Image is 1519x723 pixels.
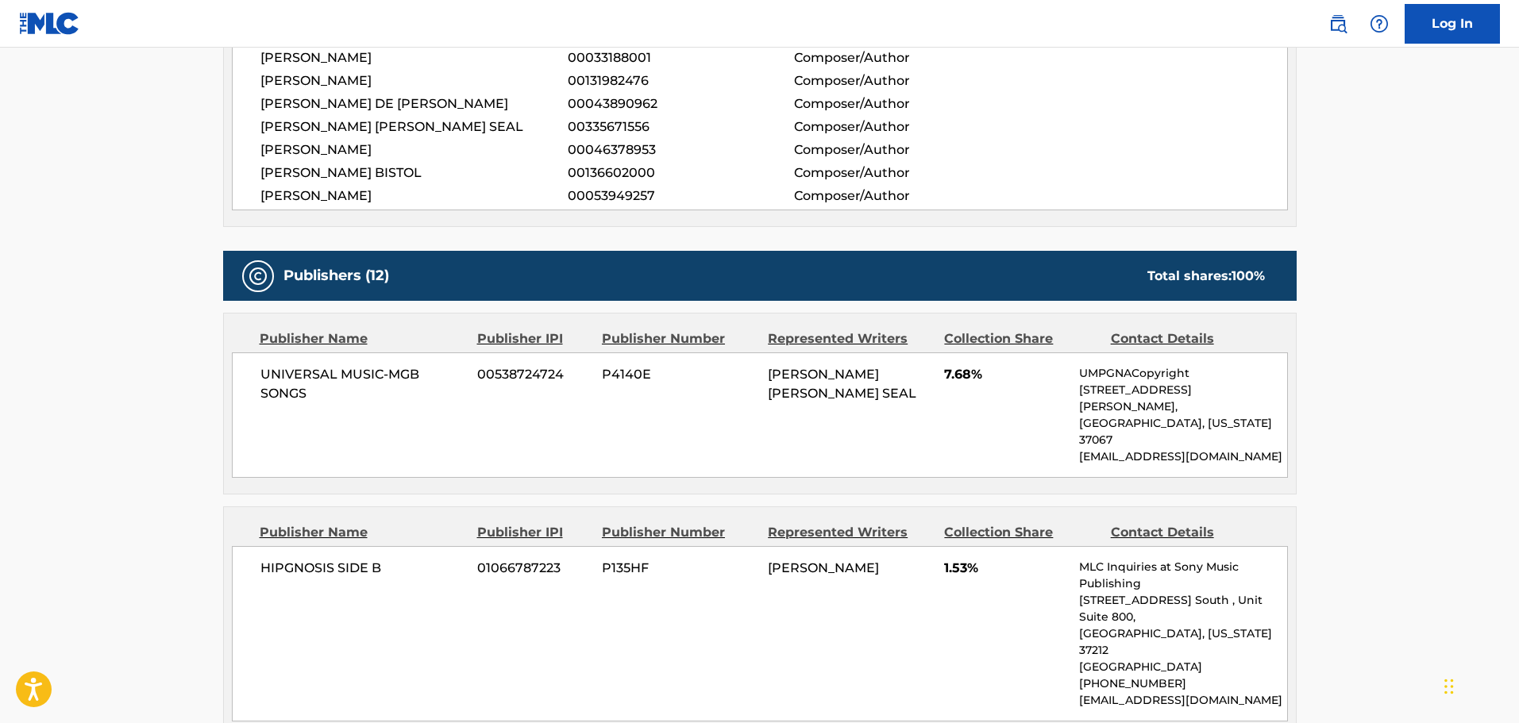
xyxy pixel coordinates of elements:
span: 00053949257 [568,187,793,206]
span: Composer/Author [794,94,1000,113]
span: Composer/Author [794,140,1000,160]
span: [PERSON_NAME] [260,187,569,206]
p: [GEOGRAPHIC_DATA] [1079,659,1286,675]
p: [GEOGRAPHIC_DATA], [US_STATE] 37212 [1079,625,1286,659]
span: 00335671556 [568,117,793,137]
div: Contact Details [1111,523,1265,542]
span: 00033188001 [568,48,793,67]
span: [PERSON_NAME] [768,560,879,575]
span: 7.68% [944,365,1067,384]
span: 100 % [1232,268,1265,283]
div: Collection Share [944,523,1098,542]
div: Publisher Number [602,329,756,348]
h5: Publishers (12) [283,267,389,285]
div: Represented Writers [768,523,932,542]
img: search [1328,14,1347,33]
span: [PERSON_NAME] [260,140,569,160]
span: P4140E [602,365,756,384]
p: [PHONE_NUMBER] [1079,675,1286,692]
div: Publisher IPI [477,329,590,348]
span: 01066787223 [477,559,590,578]
span: 00046378953 [568,140,793,160]
div: Publisher IPI [477,523,590,542]
span: [PERSON_NAME] DE [PERSON_NAME] [260,94,569,113]
p: [EMAIL_ADDRESS][DOMAIN_NAME] [1079,692,1286,709]
div: Publisher Name [260,523,465,542]
div: Drag [1444,663,1454,710]
p: [STREET_ADDRESS] South , Unit Suite 800, [1079,592,1286,625]
p: [STREET_ADDRESS][PERSON_NAME], [1079,382,1286,415]
div: Contact Details [1111,329,1265,348]
span: Composer/Author [794,48,1000,67]
span: UNIVERSAL MUSIC-MGB SONGS [260,365,466,403]
img: Publishers [249,267,268,286]
span: HIPGNOSIS SIDE B [260,559,466,578]
span: [PERSON_NAME] [PERSON_NAME] SEAL [768,367,916,401]
a: Log In [1405,4,1500,44]
span: Composer/Author [794,163,1000,183]
span: 00131982476 [568,71,793,90]
iframe: Chat Widget [1440,647,1519,723]
p: [EMAIL_ADDRESS][DOMAIN_NAME] [1079,448,1286,465]
span: 00538724724 [477,365,590,384]
span: [PERSON_NAME] BISTOL [260,163,569,183]
div: Collection Share [944,329,1098,348]
img: MLC Logo [19,12,80,35]
div: Help [1363,8,1395,40]
span: 00043890962 [568,94,793,113]
div: Total shares: [1147,267,1265,286]
span: Composer/Author [794,117,1000,137]
span: P135HF [602,559,756,578]
img: help [1370,14,1389,33]
div: Represented Writers [768,329,932,348]
span: Composer/Author [794,71,1000,90]
span: [PERSON_NAME] [260,48,569,67]
span: 00136602000 [568,163,793,183]
span: [PERSON_NAME] [260,71,569,90]
span: Composer/Author [794,187,1000,206]
span: [PERSON_NAME] [PERSON_NAME] SEAL [260,117,569,137]
div: Publisher Number [602,523,756,542]
a: Public Search [1322,8,1354,40]
div: Publisher Name [260,329,465,348]
p: UMPGNACopyright [1079,365,1286,382]
span: 1.53% [944,559,1067,578]
p: [GEOGRAPHIC_DATA], [US_STATE] 37067 [1079,415,1286,448]
p: MLC Inquiries at Sony Music Publishing [1079,559,1286,592]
